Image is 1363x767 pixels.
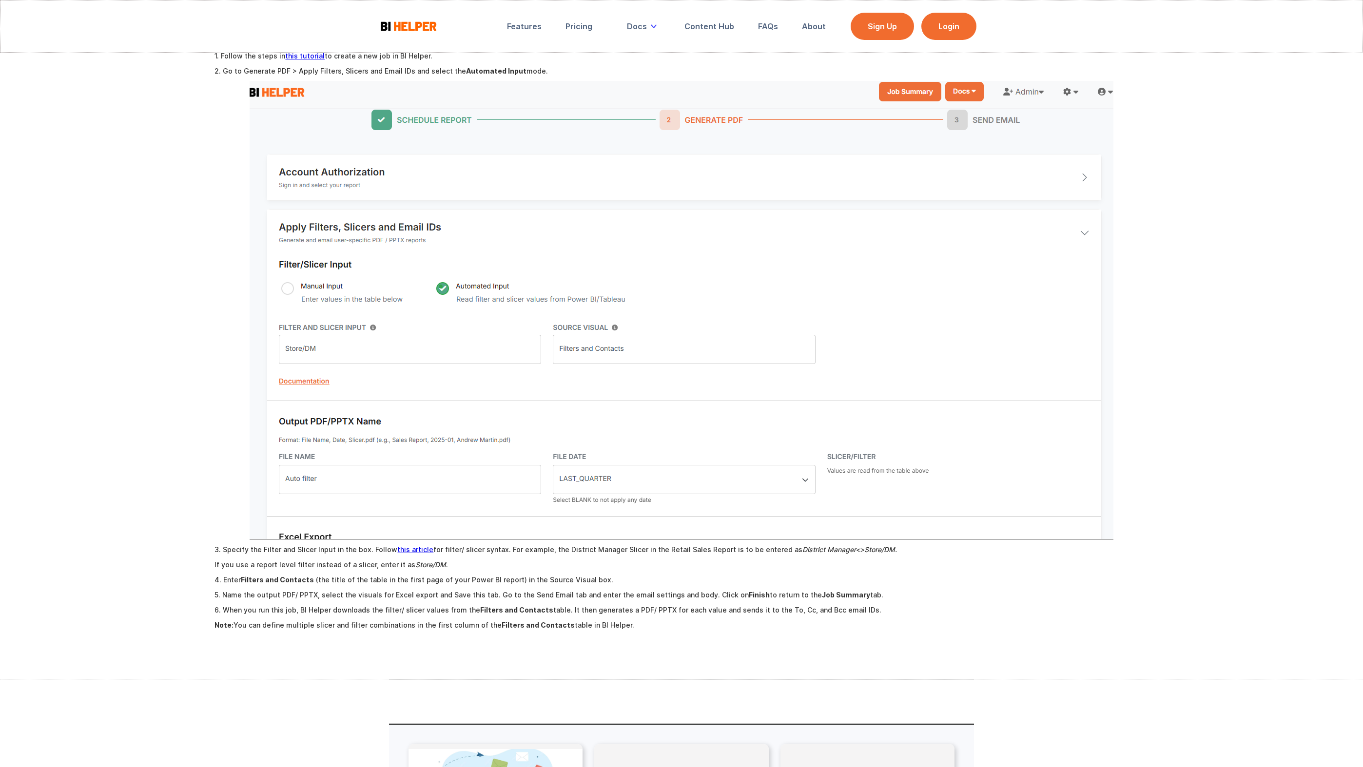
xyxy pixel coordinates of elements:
p: 1. Follow the steps in to create a new job in BI Helper. [214,51,1148,61]
a: Login [921,13,976,40]
div: Pricing [565,21,592,31]
a: Pricing [559,16,599,37]
div: Content Hub [684,21,734,31]
p: 4. Enter (the title of the table in the first page of your Power BI report) in the Source Visual ... [214,575,1148,585]
p: 6. When you run this job, BI Helper downloads the filter/ slicer values from the table. It then g... [214,605,1148,615]
a: this tutorial [285,52,325,60]
strong: Finish [749,591,770,599]
strong: Automated Input [466,67,526,75]
strong: Filters and Contacts [241,575,314,584]
p: If you use a report level filter instead of a slicer, enter it as . [214,559,1148,570]
p: 3. Specify the Filter and Slicer Input in the box. Follow for filter/ slicer syntax. For example,... [214,544,1148,555]
a: Content Hub [678,16,741,37]
strong: Filters and Contacts [502,621,575,629]
p: 2. Go to Generate PDF > Apply Filters, Slicers and Email IDs and select the mode. [214,66,1148,76]
div: FAQs [758,21,778,31]
p: You can define multiple slicer and filter combinations in the first column of the table in BI Hel... [214,620,1148,630]
em: Store/DM [415,560,446,569]
a: this article [397,545,433,554]
a: About [795,16,833,37]
a: Sign Up [851,13,914,40]
div: Docs [627,21,647,31]
strong: Job Summary [822,591,870,599]
p: 5. Name the output PDF/ PPTX, select the visuals for Excel export and Save this tab. Go to the Se... [214,590,1148,600]
strong: Note: [214,621,234,629]
strong: Filters and Contacts [480,606,553,614]
div: About [802,21,826,31]
div: Features [507,21,542,31]
a: FAQs [751,16,785,37]
a: Features [500,16,548,37]
div: Docs [620,16,667,37]
em: District Manager<>Store/DM. [802,545,897,554]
